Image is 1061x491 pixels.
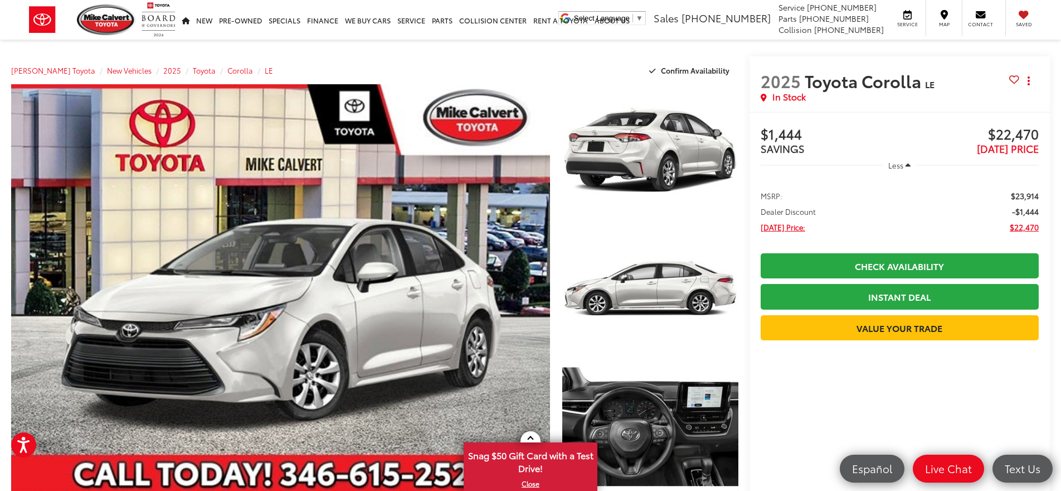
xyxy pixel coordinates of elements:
[636,14,643,22] span: ▼
[761,69,801,93] span: 2025
[932,21,956,28] span: Map
[977,141,1039,156] span: [DATE] PRICE
[814,24,884,35] span: [PHONE_NUMBER]
[840,455,904,483] a: Español
[846,461,898,475] span: Español
[968,21,993,28] span: Contact
[805,69,925,93] span: Toyota Corolla
[682,11,771,25] span: [PHONE_NUMBER]
[1019,71,1039,90] button: Actions
[899,127,1039,143] span: $22,470
[761,315,1039,340] a: Value Your Trade
[807,2,877,13] span: [PHONE_NUMBER]
[761,222,805,233] span: [DATE] Price:
[643,61,738,80] button: Confirm Availability
[778,2,805,13] span: Service
[919,461,977,475] span: Live Chat
[163,65,181,75] a: 2025
[661,65,729,75] span: Confirm Availability
[778,13,797,24] span: Parts
[562,223,738,355] a: Expand Photo 2
[1028,76,1030,85] span: dropdown dots
[772,90,806,103] span: In Stock
[561,83,740,218] img: 2025 Toyota Corolla LE
[1011,21,1036,28] span: Saved
[761,253,1039,278] a: Check Availability
[11,65,95,75] a: [PERSON_NAME] Toyota
[761,206,816,217] span: Dealer Discount
[77,4,136,35] img: Mike Calvert Toyota
[761,127,900,143] span: $1,444
[895,21,920,28] span: Service
[1010,222,1039,233] span: $22,470
[1012,206,1039,217] span: -$1,444
[654,11,679,25] span: Sales
[561,221,740,356] img: 2025 Toyota Corolla LE
[227,65,253,75] a: Corolla
[999,461,1046,475] span: Text Us
[913,455,984,483] a: Live Chat
[883,155,916,175] button: Less
[992,455,1053,483] a: Text Us
[107,65,152,75] a: New Vehicles
[1011,190,1039,201] span: $23,914
[799,13,869,24] span: [PHONE_NUMBER]
[761,284,1039,309] a: Instant Deal
[193,65,216,75] a: Toyota
[888,160,903,170] span: Less
[562,84,738,216] a: Expand Photo 1
[778,24,812,35] span: Collision
[761,190,782,201] span: MSRP:
[925,78,935,90] span: LE
[761,141,805,156] span: SAVINGS
[465,444,596,478] span: Snag $50 Gift Card with a Test Drive!
[265,65,273,75] a: LE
